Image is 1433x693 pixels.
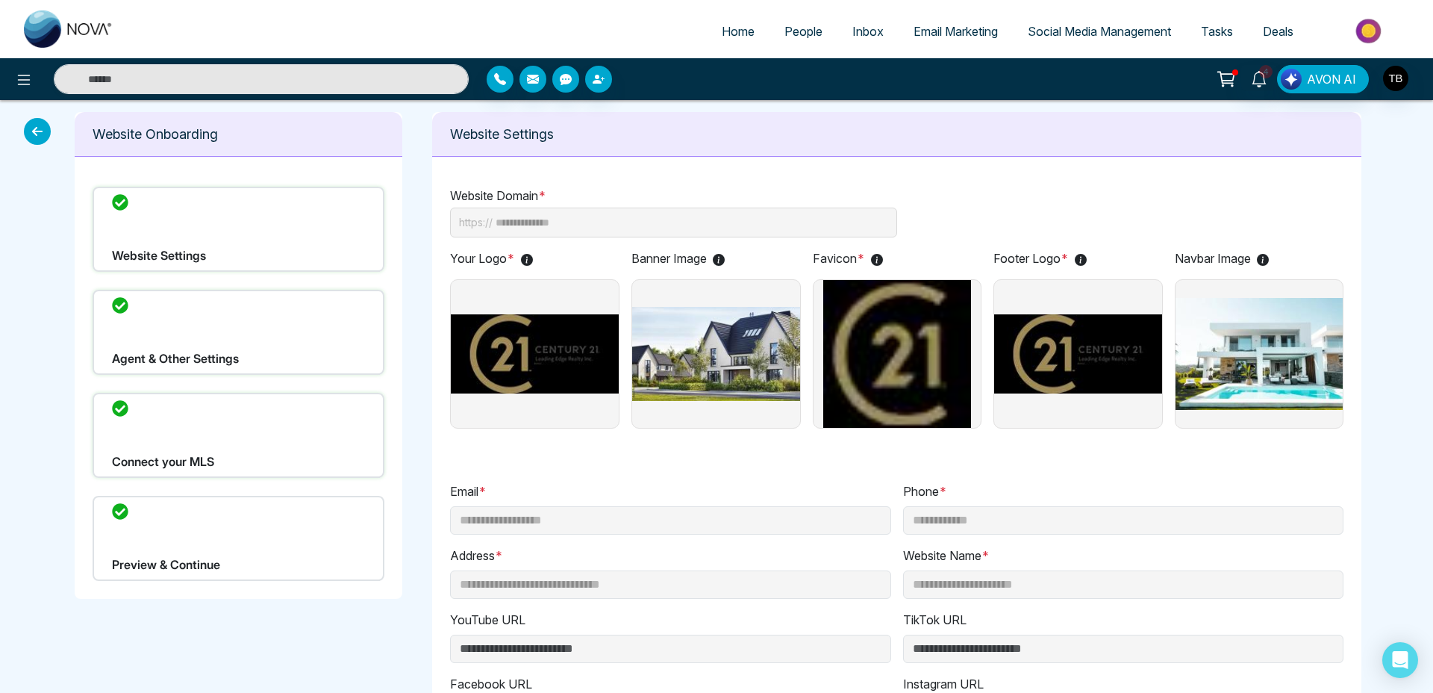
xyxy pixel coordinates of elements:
a: People [769,17,837,46]
label: TikTok URL [903,611,967,629]
a: Tasks [1186,17,1248,46]
span: 4 [1259,65,1273,78]
img: Nova CRM Logo [24,10,113,48]
a: Email Marketing [899,17,1013,46]
p: Favicon [813,249,982,267]
p: Footer Logo [993,249,1163,267]
div: Website Settings [93,187,384,272]
span: AVON AI [1307,70,1356,88]
button: AVON AI [1277,65,1369,93]
label: Email [450,482,487,500]
img: Your Logo [451,280,619,428]
a: Social Media Management [1013,17,1186,46]
p: Website Onboarding [93,124,384,144]
span: Inbox [852,24,884,39]
span: Social Media Management [1028,24,1171,39]
a: Inbox [837,17,899,46]
div: Open Intercom Messenger [1382,642,1418,678]
label: Facebook URL [450,675,532,693]
label: Website Name [903,547,990,565]
span: People [784,24,822,39]
div: Connect your MLS [93,393,384,478]
span: Deals [1263,24,1293,39]
span: https:// [459,214,493,231]
img: Favicon [814,280,981,428]
img: Navbar Image [1176,280,1343,428]
label: Phone [903,482,947,500]
span: Email Marketing [914,24,998,39]
a: 4 [1241,65,1277,91]
img: Lead Flow [1281,69,1302,90]
img: Market-place.gif [1316,14,1424,48]
p: Navbar Image [1175,249,1344,267]
a: Home [707,17,769,46]
span: Home [722,24,755,39]
img: image holder [632,279,800,429]
div: Agent & Other Settings [93,290,384,375]
p: Banner Image [631,249,801,267]
img: User Avatar [1383,66,1408,91]
img: Footer Logo [994,280,1162,428]
span: Tasks [1201,24,1233,39]
label: YouTube URL [450,611,525,629]
p: Website Domain [450,187,1343,205]
label: Instagram URL [903,675,984,693]
div: Preview & Continue [93,496,384,581]
p: Your Logo [450,249,619,267]
label: Address [450,547,503,565]
a: Deals [1248,17,1308,46]
p: Website Settings [450,124,1343,144]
